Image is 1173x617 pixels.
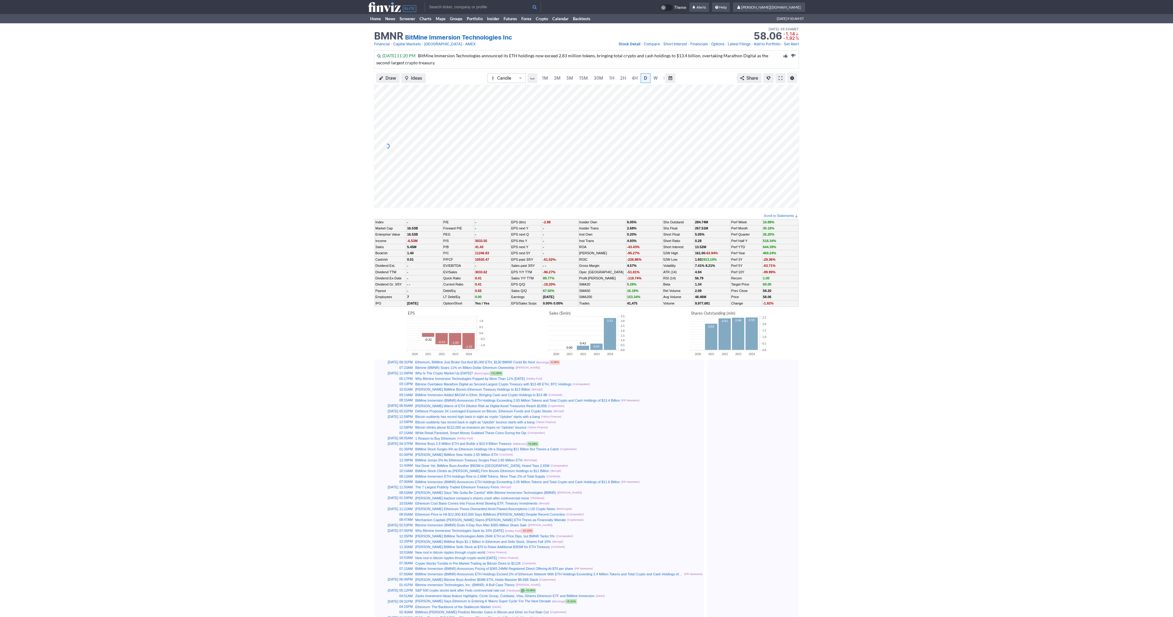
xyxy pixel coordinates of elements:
[627,270,640,274] span: -51.81%
[763,251,776,255] span: 469.24%
[662,269,694,275] td: ATR (14)
[695,233,704,236] a: 5.05%
[695,245,706,249] b: 13.52M
[578,219,626,225] td: Insider Own
[385,75,396,81] span: Draw
[651,73,661,83] a: W
[407,282,410,286] small: - -
[415,491,556,494] a: [PERSON_NAME] Says "We Gotta Be Careful" With Bitmine Immersion Technologies (BMNR)
[475,258,489,261] span: 10530.47
[741,5,801,9] span: [PERSON_NAME][DOMAIN_NAME]
[662,219,694,225] td: Shs Outstand
[777,14,804,23] span: [DATE] 9:50 AM ET
[730,219,762,225] td: Perf Week
[448,14,465,23] a: Groups
[415,426,527,429] a: Bitcoin climbs above $122,000 as investors pin hopes on 'Uptober' bounce
[475,220,476,224] b: -
[543,258,555,261] span: -61.02%
[511,250,542,256] td: EPS next 5Y
[763,258,776,261] span: -29.36%
[511,225,542,231] td: EPS next Y
[443,256,474,263] td: P/FCF
[763,282,772,286] a: 60.00
[415,610,549,614] a: BitMines [PERSON_NAME] Predicts Monster Gains in Bitcoin and Ether on Fed Rate Cut
[728,42,750,46] span: Latest Filings
[383,14,397,23] a: News
[795,36,799,41] span: %
[390,41,393,47] span: •
[617,73,629,83] a: 2H
[730,263,762,269] td: Perf 5Y
[511,232,542,238] td: EPS next Q
[664,75,668,81] span: M
[374,357,584,360] img: nic2x2.gif
[376,73,400,83] button: Draw
[783,36,795,41] span: -1.92
[737,73,761,83] button: Share
[443,275,474,282] td: Quick Ratio
[730,238,762,244] td: Perf Half Y
[519,14,534,23] a: Forex
[654,75,658,81] span: W
[763,245,776,249] span: 644.39%
[443,225,474,231] td: Forward P/E
[674,4,686,11] span: Theme
[407,251,413,255] b: 1.40
[415,480,620,484] a: BitMine Immersion (BMNR) Announces ETH Holdings Exceeding 2.65 Million Tokens and Total Crypto an...
[443,282,474,288] td: Current Ratio
[415,578,538,581] a: [PERSON_NAME] Bitmine Buys Another $69M ETH, Holds Massive $8.66B Stack
[475,226,476,230] b: -
[375,219,406,225] td: Index
[485,14,501,23] a: Insider
[375,250,406,256] td: Book/sh
[415,605,491,609] a: Ethereum: The Backbone of the Stablecoin Market
[578,250,626,256] td: [PERSON_NAME]
[576,73,591,83] a: 15M
[632,75,638,81] span: 4H
[407,226,418,230] b: 16.53B
[488,73,526,83] button: Chart Type
[407,276,408,280] b: -
[627,226,637,230] b: 2.68%
[434,14,448,23] a: Maps
[415,415,540,418] a: Bitcoin suddenly has record high back in sight as crypto 'Uptober' starts with a bang
[534,14,550,23] a: Crypto
[443,294,474,300] td: LT Debt/Eq
[578,269,626,275] td: Oper. [GEOGRAPHIC_DATA]
[591,73,606,83] a: 30M
[662,263,694,269] td: Volatility
[511,301,537,305] a: EPS/Sales Surpr.
[374,31,403,41] h1: BMNR
[730,250,762,256] td: Perf Year
[754,41,780,47] a: Add to Portfolio
[627,258,642,261] span: -226.86%
[375,244,406,250] td: Sales
[543,295,554,299] a: [DATE]
[475,239,487,243] span: 3033.55
[475,282,481,286] span: 0.41
[407,245,416,249] b: 5.45M
[382,53,418,58] span: [DATE] 11:20 PM
[375,275,406,282] td: Dividend Ex-Date
[564,73,576,83] a: 5M
[443,232,474,238] td: PEG
[375,238,406,244] td: Income
[415,599,551,603] a: [PERSON_NAME] Says Ethereum Is Entering A 'Macro Super Cycle' For The Next Decade
[424,2,541,12] input: Search ticker, company or profile
[415,589,505,592] a: S&P 500 crypto stocks tank after Feds controversial rate cut
[578,263,626,269] td: Gross Margin
[705,251,718,255] span: -63.94%
[695,258,717,261] b: 1.93
[415,404,547,408] a: [PERSON_NAME] Warns of ETH Dilution Risk as Digital Asset Treasuries Reach $135B
[415,567,573,570] a: BitMine Immersion (BMNR) Announces Pricing of $365.24MM Registered Direct Offering At $70 per share
[578,232,626,238] td: Inst Own
[415,513,565,516] a: Ethereum Price to Hit $12,000-$15,000 Says BitMines [PERSON_NAME] Despite Recent Correction
[375,288,406,294] td: Payout
[511,256,542,263] td: EPS past 3/5Y
[730,288,762,294] td: Prev Close
[660,4,686,11] a: Theme
[769,26,799,32] span: [DATE] 09:50AM ET
[688,41,690,47] span: •
[421,41,424,47] span: •
[375,282,406,288] td: Dividend Gr. 3/5Y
